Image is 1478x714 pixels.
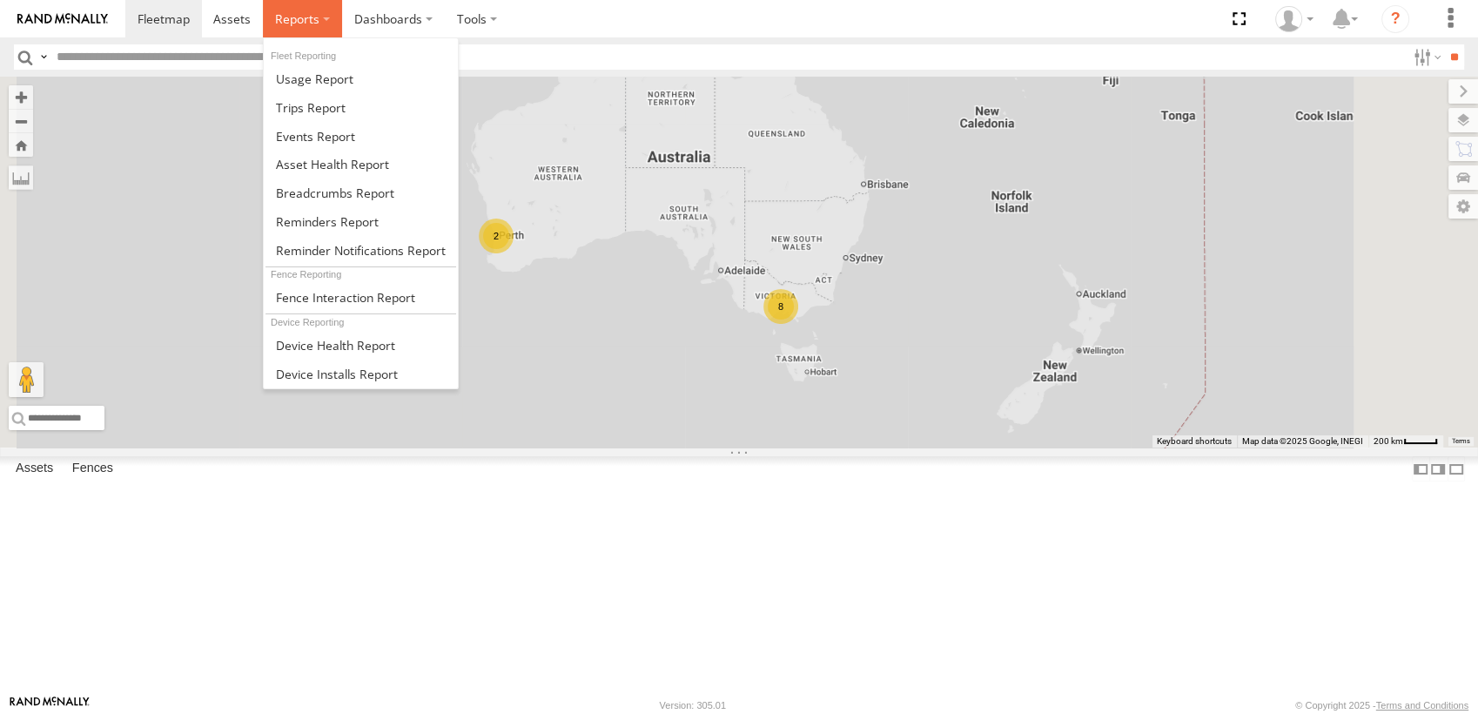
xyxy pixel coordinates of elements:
label: Map Settings [1448,194,1478,219]
span: 200 km [1374,436,1403,446]
span: Map data ©2025 Google, INEGI [1242,436,1363,446]
a: Usage Report [264,64,458,93]
button: Keyboard shortcuts [1157,435,1232,448]
a: Asset Health Report [264,150,458,178]
label: Search Filter Options [1407,44,1444,70]
button: Zoom out [9,109,33,133]
label: Fences [64,457,122,482]
div: 2 [479,219,514,253]
a: Full Events Report [264,122,458,151]
button: Zoom Home [9,133,33,157]
label: Search Query [37,44,50,70]
a: Fence Interaction Report [264,283,458,312]
a: Trips Report [264,93,458,122]
a: Device Health Report [264,331,458,360]
button: Zoom in [9,85,33,109]
label: Assets [7,457,62,482]
label: Measure [9,165,33,190]
button: Drag Pegman onto the map to open Street View [9,362,44,397]
div: Emma Bailey [1269,6,1320,32]
div: © Copyright 2025 - [1295,700,1468,711]
button: Map Scale: 200 km per 36 pixels [1368,435,1443,448]
a: Reminders Report [264,207,458,236]
a: Device Installs Report [264,360,458,388]
label: Dock Summary Table to the Right [1429,456,1447,482]
a: Service Reminder Notifications Report [264,236,458,265]
a: Terms and Conditions [1376,700,1468,711]
a: Terms [1452,438,1470,445]
label: Dock Summary Table to the Left [1412,456,1429,482]
a: Breadcrumbs Report [264,178,458,207]
i: ? [1381,5,1409,33]
label: Hide Summary Table [1448,456,1465,482]
div: Version: 305.01 [660,700,726,711]
div: 8 [763,289,798,324]
a: Visit our Website [10,697,90,714]
img: rand-logo.svg [17,13,108,25]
